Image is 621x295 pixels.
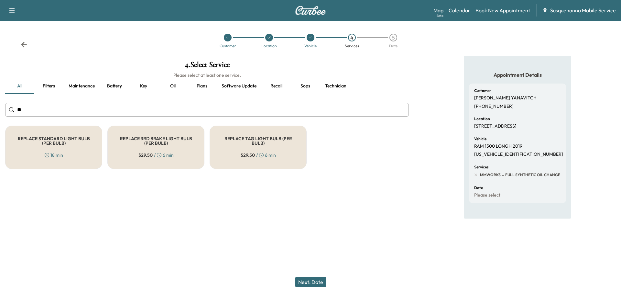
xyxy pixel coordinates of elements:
[474,95,537,101] p: [PERSON_NAME] YANAVITCH
[474,123,517,129] p: [STREET_ADDRESS]
[474,89,491,93] h6: Customer
[433,6,443,14] a: MapBeta
[220,44,236,48] div: Customer
[241,152,255,158] span: $ 29.50
[187,78,216,94] button: Plans
[241,152,276,158] div: / 6 min
[5,61,409,72] h1: 4 . Select Service
[474,165,488,169] h6: Services
[220,136,296,145] h5: REPLACE TAG LIGHT BULB (PER BULB)
[216,78,262,94] button: Software update
[474,117,490,121] h6: Location
[474,143,522,149] p: RAM 1500 LONGH 2019
[118,136,194,145] h5: REPLACE 3RD BRAKE LIGHT BULB (PER BULB)
[262,78,291,94] button: Recall
[295,277,326,287] button: Next: Date
[320,78,352,94] button: Technician
[475,6,530,14] a: Book New Appointment
[261,44,277,48] div: Location
[389,44,398,48] div: Date
[345,44,359,48] div: Services
[474,186,483,190] h6: Date
[5,72,409,78] h6: Please select at least one service.
[348,34,356,41] div: 4
[34,78,63,94] button: Filters
[389,34,397,41] div: 5
[501,172,504,178] span: -
[63,78,100,94] button: Maintenance
[474,192,500,198] p: Please select
[474,104,514,109] p: [PHONE_NUMBER]
[158,78,187,94] button: Oil
[469,71,566,78] h5: Appointment Details
[100,78,129,94] button: Battery
[129,78,158,94] button: Key
[45,152,63,158] div: 18 min
[295,6,326,15] img: Curbee Logo
[550,6,616,14] span: Susquehanna Mobile Service
[474,137,486,141] h6: Vehicle
[21,41,27,48] div: Back
[437,13,443,18] div: Beta
[5,78,409,94] div: basic tabs example
[16,136,92,145] h5: REPLACE STANDARD LIGHT BULB (PER BULB)
[449,6,470,14] a: Calendar
[138,152,174,158] div: / 6 min
[304,44,317,48] div: Vehicle
[291,78,320,94] button: Sops
[5,78,34,94] button: all
[474,152,563,157] p: [US_VEHICLE_IDENTIFICATION_NUMBER]
[480,172,501,177] span: MMWORKS
[138,152,153,158] span: $ 29.50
